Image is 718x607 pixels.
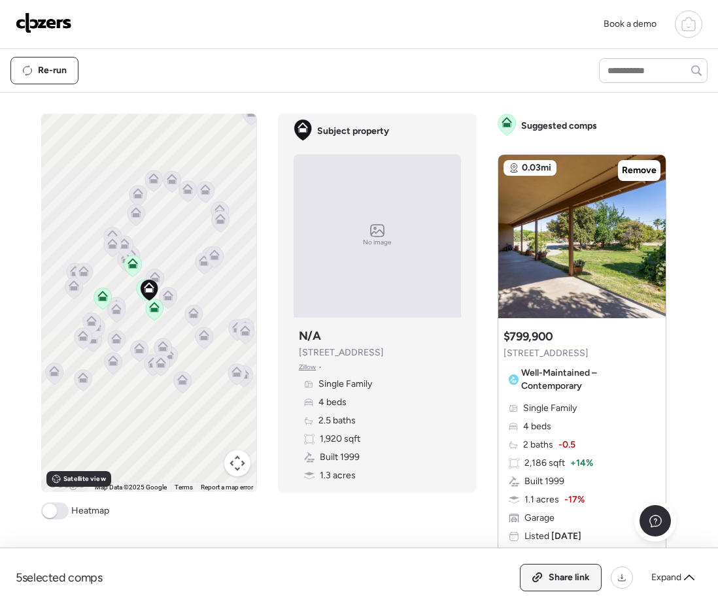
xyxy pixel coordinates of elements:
span: 1,920 sqft [320,433,360,446]
span: 1.3 acres [320,469,356,482]
span: Built 1999 [320,451,360,464]
span: Suggested comps [521,120,597,133]
span: Re-run [38,64,67,77]
h3: N/A [299,328,321,344]
span: 4 beds [318,396,347,409]
h3: $799,900 [504,329,553,344]
span: 2,186 sqft [524,457,565,470]
span: + 14% [570,457,593,470]
span: Satellite view [63,474,105,484]
span: [STREET_ADDRESS] [299,346,384,359]
a: Open this area in Google Maps (opens a new window) [44,475,88,492]
span: • [318,362,322,372]
img: Logo [16,12,72,33]
span: 5 selected comps [16,570,103,585]
span: Remove [622,164,657,177]
span: Book a demo [604,18,657,29]
span: Share link [549,571,590,584]
span: 4 beds [523,420,551,433]
span: 1.1 acres [524,493,559,506]
span: -0.5 [558,438,575,451]
span: Zillow [299,362,316,372]
span: Garage [524,512,555,525]
span: Listed [524,530,581,543]
span: [DATE] [549,531,581,542]
span: Well-Maintained – Contemporary [521,367,655,393]
button: Map camera controls [224,450,250,476]
span: 0.03mi [522,161,551,174]
span: Expand [651,571,681,584]
span: 2.5 baths [318,414,356,427]
img: Google [44,475,88,492]
span: Built 1999 [524,475,564,488]
span: Single Family [523,402,577,415]
span: Single Family [318,378,372,391]
a: Report a map error [201,484,253,491]
span: Subject property [317,125,389,138]
span: [STREET_ADDRESS] [504,347,589,360]
span: -17% [564,493,585,506]
span: 2 baths [523,438,553,451]
span: Heatmap [71,504,109,517]
span: Map Data ©2025 Google [95,484,167,491]
a: Terms (opens in new tab) [175,484,193,491]
span: No image [363,237,392,248]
